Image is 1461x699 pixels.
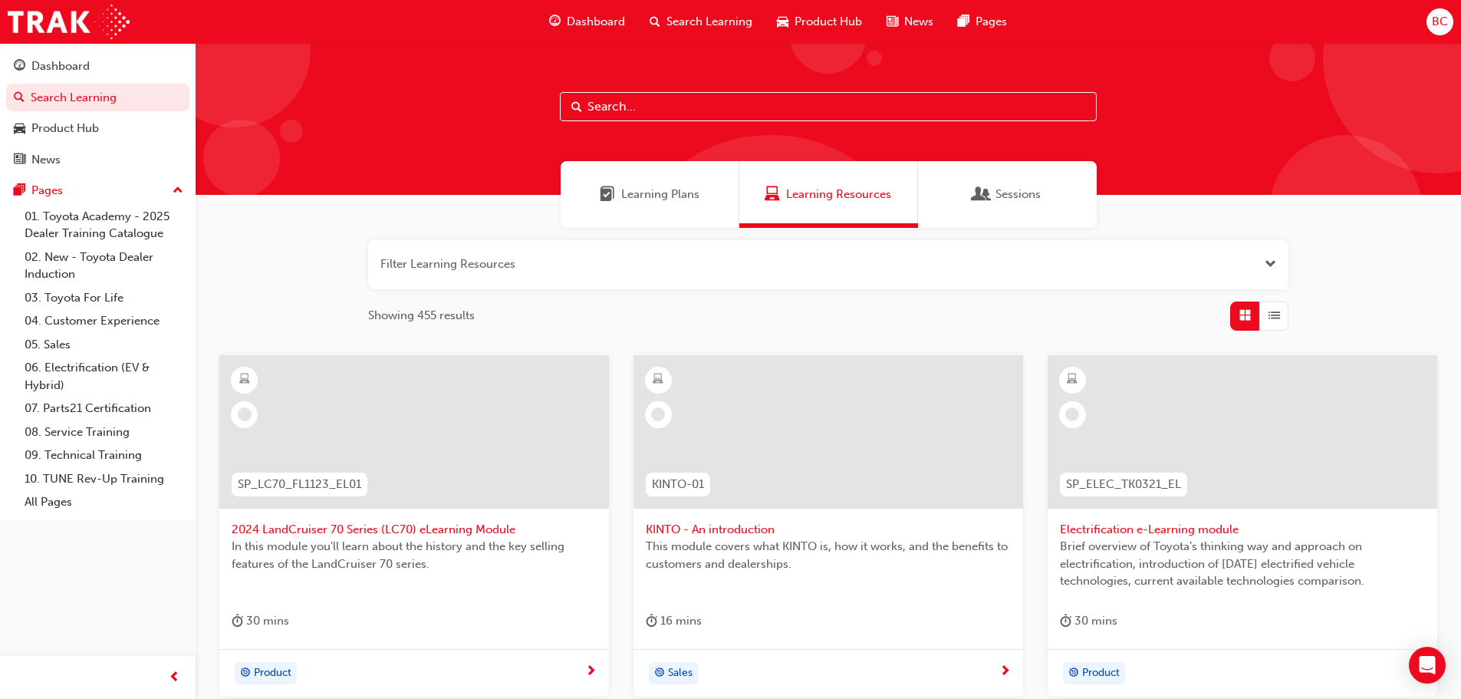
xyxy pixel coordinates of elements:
[1269,307,1280,325] span: List
[6,146,189,174] a: News
[31,120,99,137] div: Product Hub
[887,12,898,31] span: news-icon
[238,407,252,421] span: learningRecordVerb_NONE-icon
[995,186,1041,203] span: Sessions
[646,521,1011,539] span: KINTO - An introduction
[18,309,189,333] a: 04. Customer Experience
[765,186,780,203] span: Learning Resources
[765,6,874,38] a: car-iconProduct Hub
[14,122,25,136] span: car-icon
[1048,355,1437,697] a: SP_ELEC_TK0321_ELElectrification e-Learning moduleBrief overview of Toyota’s thinking way and app...
[600,186,615,203] span: Learning Plans
[1265,256,1276,273] button: Open the filter
[874,6,946,38] a: news-iconNews
[958,12,969,31] span: pages-icon
[1060,521,1425,539] span: Electrification e-Learning module
[976,13,1007,31] span: Pages
[232,521,597,539] span: 2024 LandCruiser 70 Series (LC70) eLearning Module
[232,612,243,631] span: duration-icon
[31,182,63,199] div: Pages
[14,60,25,74] span: guage-icon
[232,538,597,572] span: In this module you'll learn about the history and the key selling features of the LandCruiser 70 ...
[6,114,189,143] a: Product Hub
[1060,538,1425,590] span: Brief overview of Toyota’s thinking way and approach on electrification, introduction of [DATE] e...
[173,181,183,201] span: up-icon
[6,176,189,205] button: Pages
[6,49,189,176] button: DashboardSearch LearningProduct HubNews
[549,12,561,31] span: guage-icon
[238,476,361,493] span: SP_LC70_FL1123_EL01
[6,52,189,81] a: Dashboard
[1239,307,1251,325] span: Grid
[14,91,25,105] span: search-icon
[585,665,597,679] span: next-icon
[14,184,25,198] span: pages-icon
[666,13,752,31] span: Search Learning
[1060,612,1117,631] div: 30 mins
[1432,13,1448,31] span: BC
[368,307,475,325] span: Showing 455 results
[219,355,609,697] a: SP_LC70_FL1123_EL012024 LandCruiser 70 Series (LC70) eLearning ModuleIn this module you'll learn ...
[739,161,918,228] a: Learning ResourcesLearning Resources
[999,665,1011,679] span: next-icon
[946,6,1019,38] a: pages-iconPages
[652,476,704,493] span: KINTO-01
[232,612,289,631] div: 30 mins
[1060,612,1071,631] span: duration-icon
[653,370,663,390] span: learningResourceType_ELEARNING-icon
[537,6,637,38] a: guage-iconDashboard
[571,98,582,116] span: Search
[651,407,665,421] span: learningRecordVerb_NONE-icon
[8,5,130,39] img: Trak
[633,355,1023,697] a: KINTO-01KINTO - An introductionThis module covers what KINTO is, how it works, and the benefits t...
[239,370,250,390] span: learningResourceType_ELEARNING-icon
[31,58,90,75] div: Dashboard
[18,205,189,246] a: 01. Toyota Academy - 2025 Dealer Training Catalogue
[1082,664,1120,682] span: Product
[18,397,189,420] a: 07. Parts21 Certification
[18,286,189,310] a: 03. Toyota For Life
[169,668,180,687] span: prev-icon
[18,420,189,444] a: 08. Service Training
[560,92,1097,121] input: Search...
[561,161,739,228] a: Learning PlansLearning Plans
[650,12,660,31] span: search-icon
[1065,407,1079,421] span: learningRecordVerb_NONE-icon
[31,151,61,169] div: News
[646,612,657,631] span: duration-icon
[786,186,891,203] span: Learning Resources
[904,13,933,31] span: News
[1066,476,1181,493] span: SP_ELEC_TK0321_EL
[18,490,189,514] a: All Pages
[254,664,291,682] span: Product
[18,467,189,491] a: 10. TUNE Rev-Up Training
[1067,370,1078,390] span: learningResourceType_ELEARNING-icon
[918,161,1097,228] a: SessionsSessions
[1426,8,1453,35] button: BC
[567,13,625,31] span: Dashboard
[637,6,765,38] a: search-iconSearch Learning
[646,612,702,631] div: 16 mins
[18,333,189,357] a: 05. Sales
[621,186,699,203] span: Learning Plans
[668,664,693,682] span: Sales
[646,538,1011,572] span: This module covers what KINTO is, how it works, and the benefits to customers and dealerships.
[974,186,989,203] span: Sessions
[654,664,665,684] span: target-icon
[18,356,189,397] a: 06. Electrification (EV & Hybrid)
[18,246,189,286] a: 02. New - Toyota Dealer Induction
[777,12,788,31] span: car-icon
[18,443,189,467] a: 09. Technical Training
[240,664,251,684] span: target-icon
[6,84,189,112] a: Search Learning
[1409,647,1446,684] div: Open Intercom Messenger
[795,13,862,31] span: Product Hub
[14,153,25,167] span: news-icon
[1068,664,1079,684] span: target-icon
